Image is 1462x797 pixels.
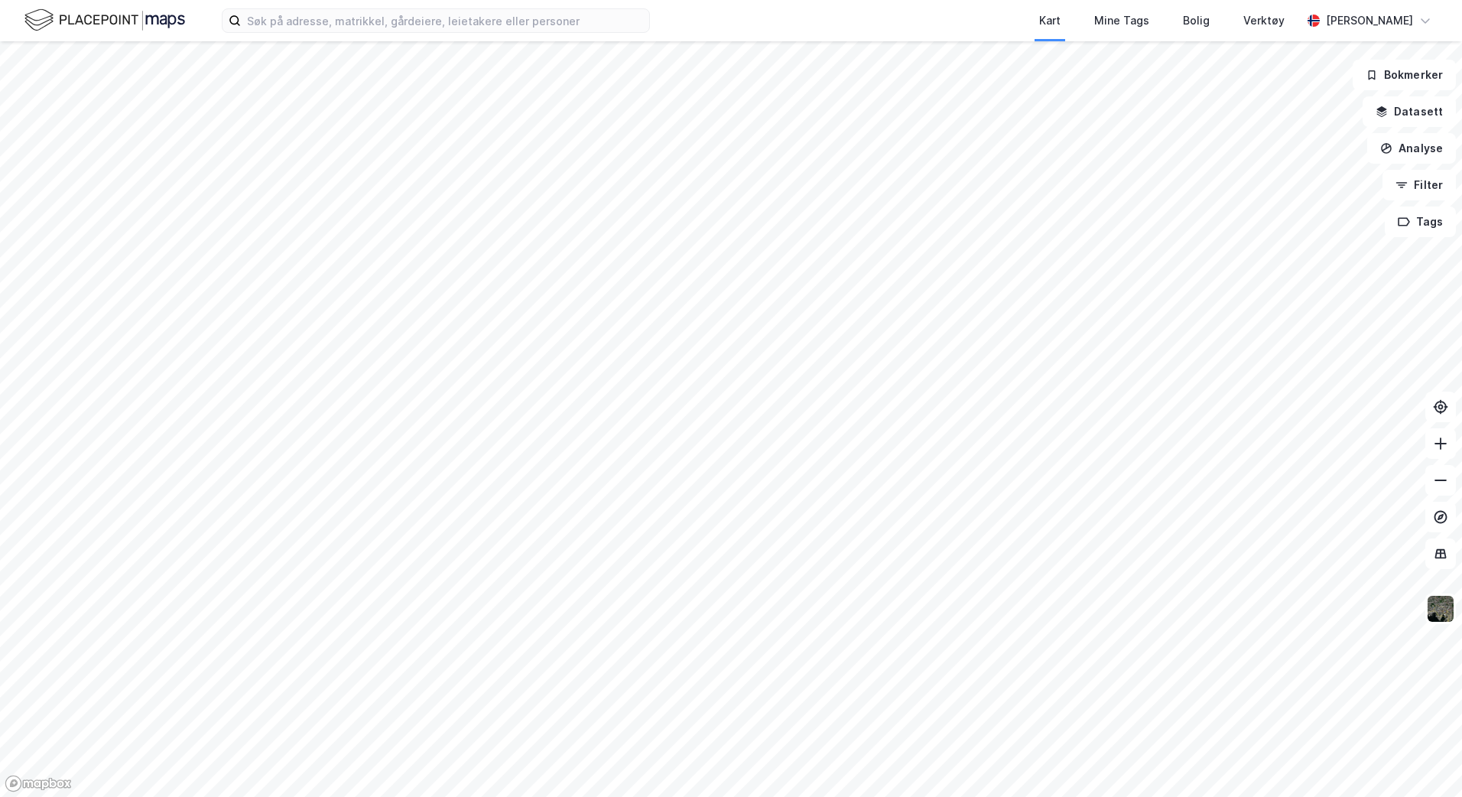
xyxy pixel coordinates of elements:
[1326,11,1413,30] div: [PERSON_NAME]
[1183,11,1210,30] div: Bolig
[1386,724,1462,797] div: Kontrollprogram for chat
[1243,11,1285,30] div: Verktøy
[24,7,185,34] img: logo.f888ab2527a4732fd821a326f86c7f29.svg
[241,9,649,32] input: Søk på adresse, matrikkel, gårdeiere, leietakere eller personer
[1039,11,1061,30] div: Kart
[1386,724,1462,797] iframe: Chat Widget
[1094,11,1149,30] div: Mine Tags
